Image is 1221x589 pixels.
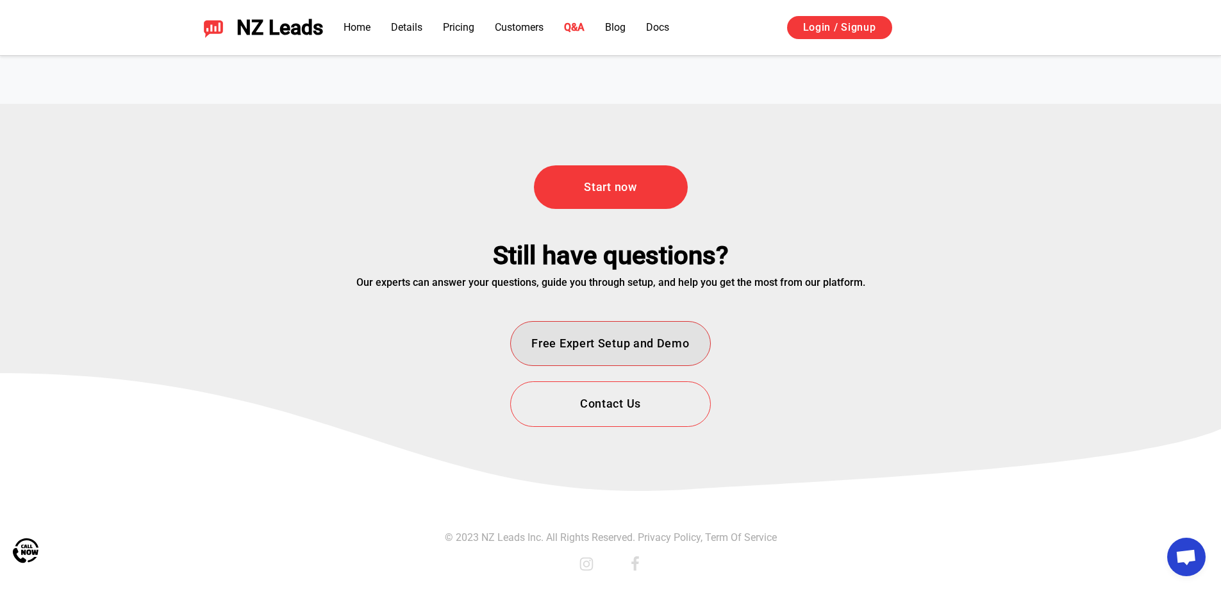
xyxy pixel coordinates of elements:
a: Customers [495,21,544,33]
button: Free Expert Setup and Demo [510,321,710,367]
a: Home [344,21,370,33]
img: NZ Leads logo [203,17,224,38]
a: Term Of Service [705,531,777,543]
iframe: Sign in with Google Button [905,14,1035,42]
div: Still have questions? [356,241,865,277]
a: Pricing [443,21,474,33]
a: Docs [646,21,669,33]
a: Open chat [1167,538,1206,576]
div: Our experts can answer your questions, guide you through setup, and help you get the most from ou... [356,277,865,288]
a: Start now [534,165,688,210]
p: © 2023 NZ Leads Inc. All Rights Reserved. [445,532,777,543]
a: Details [391,21,422,33]
a: Login / Signup [787,16,892,39]
a: Blog [605,21,626,33]
span: NZ Leads [237,16,323,40]
a: Q&A [564,21,585,33]
a: Privacy Policy [638,531,701,543]
button: Contact Us [510,381,710,427]
img: Call Now [13,538,38,563]
span: , [701,531,702,543]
